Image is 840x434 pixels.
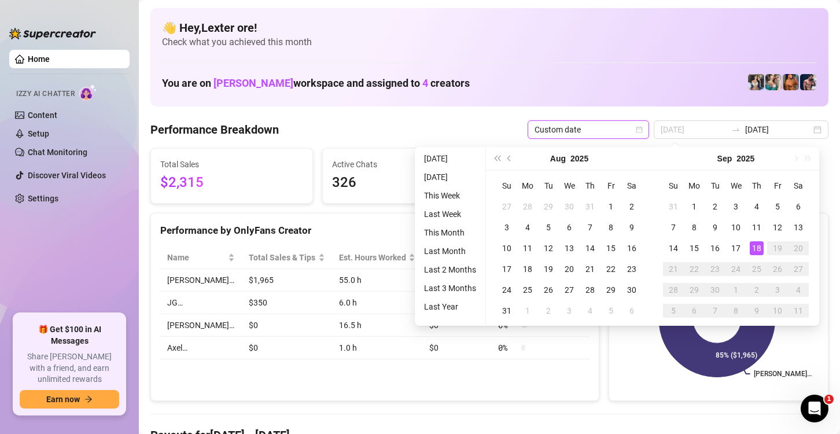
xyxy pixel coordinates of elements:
[562,304,576,318] div: 3
[666,304,680,318] div: 5
[517,300,538,321] td: 2025-09-01
[791,200,805,214] div: 6
[725,279,746,300] td: 2025-10-01
[600,175,621,196] th: Fr
[625,262,639,276] div: 23
[771,220,784,234] div: 12
[666,200,680,214] div: 31
[725,175,746,196] th: We
[28,54,50,64] a: Home
[242,247,332,269] th: Total Sales & Tips
[666,220,680,234] div: 7
[496,238,517,259] td: 2025-08-10
[419,170,481,184] li: [DATE]
[580,217,600,238] td: 2025-08-07
[604,220,618,234] div: 8
[600,259,621,279] td: 2025-08-22
[708,262,722,276] div: 23
[684,259,705,279] td: 2025-09-22
[708,241,722,255] div: 16
[767,300,788,321] td: 2025-10-10
[419,226,481,240] li: This Month
[600,196,621,217] td: 2025-08-01
[765,74,782,90] img: Zaddy
[705,300,725,321] td: 2025-10-07
[663,175,684,196] th: Su
[16,89,75,100] span: Izzy AI Chatter
[684,300,705,321] td: 2025-10-06
[496,279,517,300] td: 2025-08-24
[580,279,600,300] td: 2025-08-28
[708,283,722,297] div: 30
[625,283,639,297] div: 30
[521,283,535,297] div: 25
[788,279,809,300] td: 2025-10-04
[162,20,817,36] h4: 👋 Hey, Lexter ore !
[160,172,303,194] span: $2,315
[748,74,764,90] img: Katy
[538,279,559,300] td: 2025-08-26
[731,125,740,134] span: to
[517,217,538,238] td: 2025-08-04
[800,74,816,90] img: Axel
[725,259,746,279] td: 2025-09-24
[500,241,514,255] div: 10
[496,300,517,321] td: 2025-08-31
[162,36,817,49] span: Check what you achieved this month
[419,207,481,221] li: Last Week
[687,262,701,276] div: 22
[731,125,740,134] span: swap-right
[754,370,812,378] text: [PERSON_NAME]…
[687,220,701,234] div: 8
[498,341,517,354] span: 0 %
[580,196,600,217] td: 2025-07-31
[663,238,684,259] td: 2025-09-14
[771,304,784,318] div: 10
[636,126,643,133] span: calendar
[521,241,535,255] div: 11
[500,220,514,234] div: 3
[746,196,767,217] td: 2025-09-04
[580,300,600,321] td: 2025-09-04
[28,171,106,180] a: Discover Viral Videos
[496,259,517,279] td: 2025-08-17
[791,262,805,276] div: 27
[583,220,597,234] div: 7
[604,241,618,255] div: 15
[538,300,559,321] td: 2025-09-02
[750,283,764,297] div: 2
[20,390,119,409] button: Earn nowarrow-right
[332,269,423,292] td: 55.0 h
[559,196,580,217] td: 2025-07-30
[750,241,764,255] div: 18
[160,158,303,171] span: Total Sales
[788,175,809,196] th: Sa
[666,241,680,255] div: 14
[663,259,684,279] td: 2025-09-21
[242,337,332,359] td: $0
[84,395,93,403] span: arrow-right
[422,337,491,359] td: $0
[160,223,590,238] div: Performance by OnlyFans Creator
[422,77,428,89] span: 4
[788,238,809,259] td: 2025-09-20
[725,300,746,321] td: 2025-10-08
[771,200,784,214] div: 5
[538,238,559,259] td: 2025-08-12
[249,251,316,264] span: Total Sales & Tips
[600,300,621,321] td: 2025-09-05
[750,304,764,318] div: 9
[160,337,242,359] td: Axel…
[687,200,701,214] div: 1
[339,251,407,264] div: Est. Hours Worked
[162,77,470,90] h1: You are on workspace and assigned to creators
[767,279,788,300] td: 2025-10-03
[491,147,503,170] button: Last year (Control + left)
[419,189,481,203] li: This Week
[729,220,743,234] div: 10
[729,200,743,214] div: 3
[562,200,576,214] div: 30
[583,262,597,276] div: 21
[570,147,588,170] button: Choose a year
[559,217,580,238] td: 2025-08-06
